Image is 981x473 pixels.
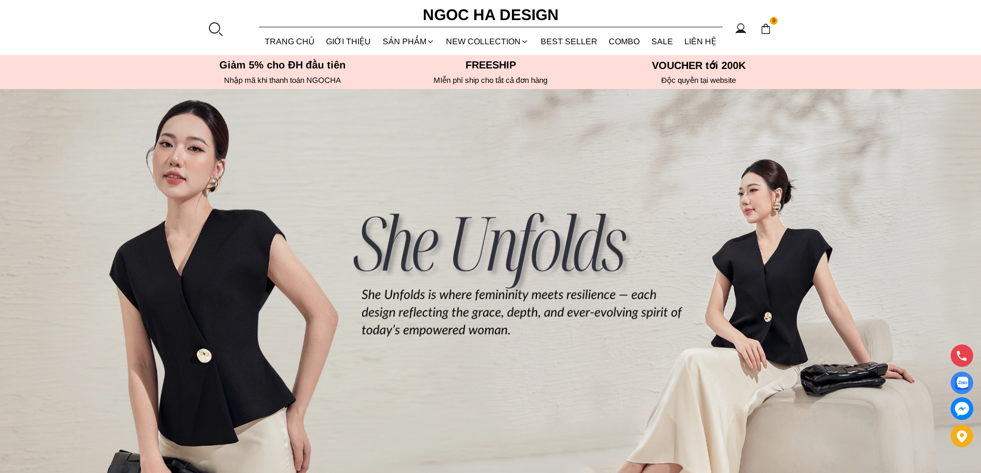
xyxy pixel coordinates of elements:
[951,372,973,394] a: Display image
[466,59,516,71] font: Freeship
[219,59,346,71] font: Giảm 5% cho ĐH đầu tiên
[390,76,592,85] h6: MIễn phí ship cho tất cả đơn hàng
[320,28,377,55] a: GIỚI THIỆU
[598,59,800,72] h5: VOUCHER tới 200K
[760,23,771,34] img: img-CART-ICON-ksit0nf1
[224,76,341,84] font: Nhập mã khi thanh toán NGOCHA
[598,76,800,85] h6: Độc quyền tại website
[259,28,321,55] a: TRANG CHỦ
[440,28,535,55] a: NEW COLLECTION
[951,397,973,420] a: messenger
[535,28,604,55] a: BEST SELLER
[679,28,722,55] a: LIÊN HỆ
[377,28,441,55] div: SẢN PHẨM
[603,28,646,55] a: Combo
[770,17,778,25] span: 0
[414,3,568,27] a: Ngoc Ha Design
[646,28,679,55] a: SALE
[955,377,968,390] img: Display image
